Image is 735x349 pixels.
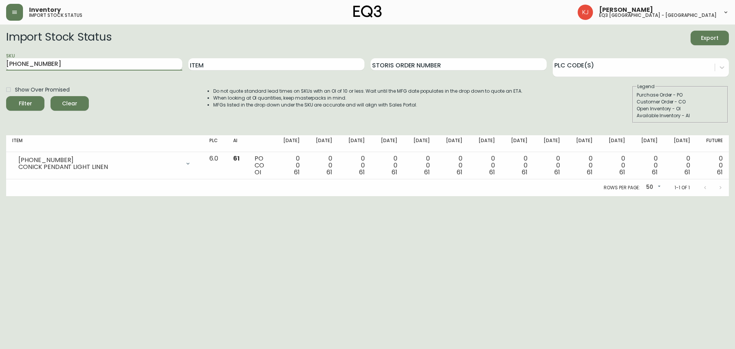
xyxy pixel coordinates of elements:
[637,98,724,105] div: Customer Order - CO
[15,86,70,94] span: Show Over Promised
[619,168,625,177] span: 61
[213,102,523,108] li: MFGs listed in the drop down under the SKU are accurate and will align with Sales Portal.
[469,135,501,152] th: [DATE]
[605,155,625,176] div: 0 0
[327,168,332,177] span: 61
[392,168,397,177] span: 61
[6,135,203,152] th: Item
[306,135,338,152] th: [DATE]
[587,168,593,177] span: 61
[371,135,403,152] th: [DATE]
[599,13,717,18] h5: eq3 [GEOGRAPHIC_DATA] - [GEOGRAPHIC_DATA]
[6,96,44,111] button: Filter
[255,155,267,176] div: PO CO
[227,135,248,152] th: AI
[377,155,397,176] div: 0 0
[599,7,653,13] span: [PERSON_NAME]
[697,33,723,43] span: Export
[696,135,729,152] th: Future
[489,168,495,177] span: 61
[475,155,495,176] div: 0 0
[572,155,593,176] div: 0 0
[233,154,240,163] span: 61
[424,168,430,177] span: 61
[670,155,690,176] div: 0 0
[294,168,300,177] span: 61
[684,168,690,177] span: 61
[29,7,61,13] span: Inventory
[312,155,332,176] div: 0 0
[702,155,723,176] div: 0 0
[18,164,180,170] div: CONICK PENDANT LIGHT LINEN
[643,181,662,194] div: 50
[507,155,528,176] div: 0 0
[273,135,306,152] th: [DATE]
[353,5,382,18] img: logo
[637,112,724,119] div: Available Inventory - AI
[604,184,640,191] p: Rows per page:
[691,31,729,45] button: Export
[522,168,528,177] span: 61
[19,99,32,108] div: Filter
[457,168,462,177] span: 61
[51,96,89,111] button: Clear
[717,168,723,177] span: 61
[18,157,180,164] div: [PHONE_NUMBER]
[534,135,566,152] th: [DATE]
[554,168,560,177] span: 61
[578,5,593,20] img: 24a625d34e264d2520941288c4a55f8e
[203,135,227,152] th: PLC
[338,135,371,152] th: [DATE]
[12,155,197,172] div: [PHONE_NUMBER]CONICK PENDANT LIGHT LINEN
[675,184,690,191] p: 1-1 of 1
[57,99,83,108] span: Clear
[501,135,534,152] th: [DATE]
[436,135,469,152] th: [DATE]
[442,155,462,176] div: 0 0
[410,155,430,176] div: 0 0
[637,92,724,98] div: Purchase Order - PO
[637,105,724,112] div: Open Inventory - OI
[631,135,664,152] th: [DATE]
[203,152,227,179] td: 6.0
[29,13,82,18] h5: import stock status
[6,31,111,45] h2: Import Stock Status
[359,168,365,177] span: 61
[345,155,365,176] div: 0 0
[279,155,300,176] div: 0 0
[403,135,436,152] th: [DATE]
[664,135,696,152] th: [DATE]
[566,135,599,152] th: [DATE]
[599,135,631,152] th: [DATE]
[255,168,261,177] span: OI
[652,168,658,177] span: 61
[637,83,655,90] legend: Legend
[213,88,523,95] li: Do not quote standard lead times on SKUs with an OI of 10 or less. Wait until the MFG date popula...
[637,155,658,176] div: 0 0
[540,155,560,176] div: 0 0
[213,95,523,102] li: When looking at OI quantities, keep masterpacks in mind.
